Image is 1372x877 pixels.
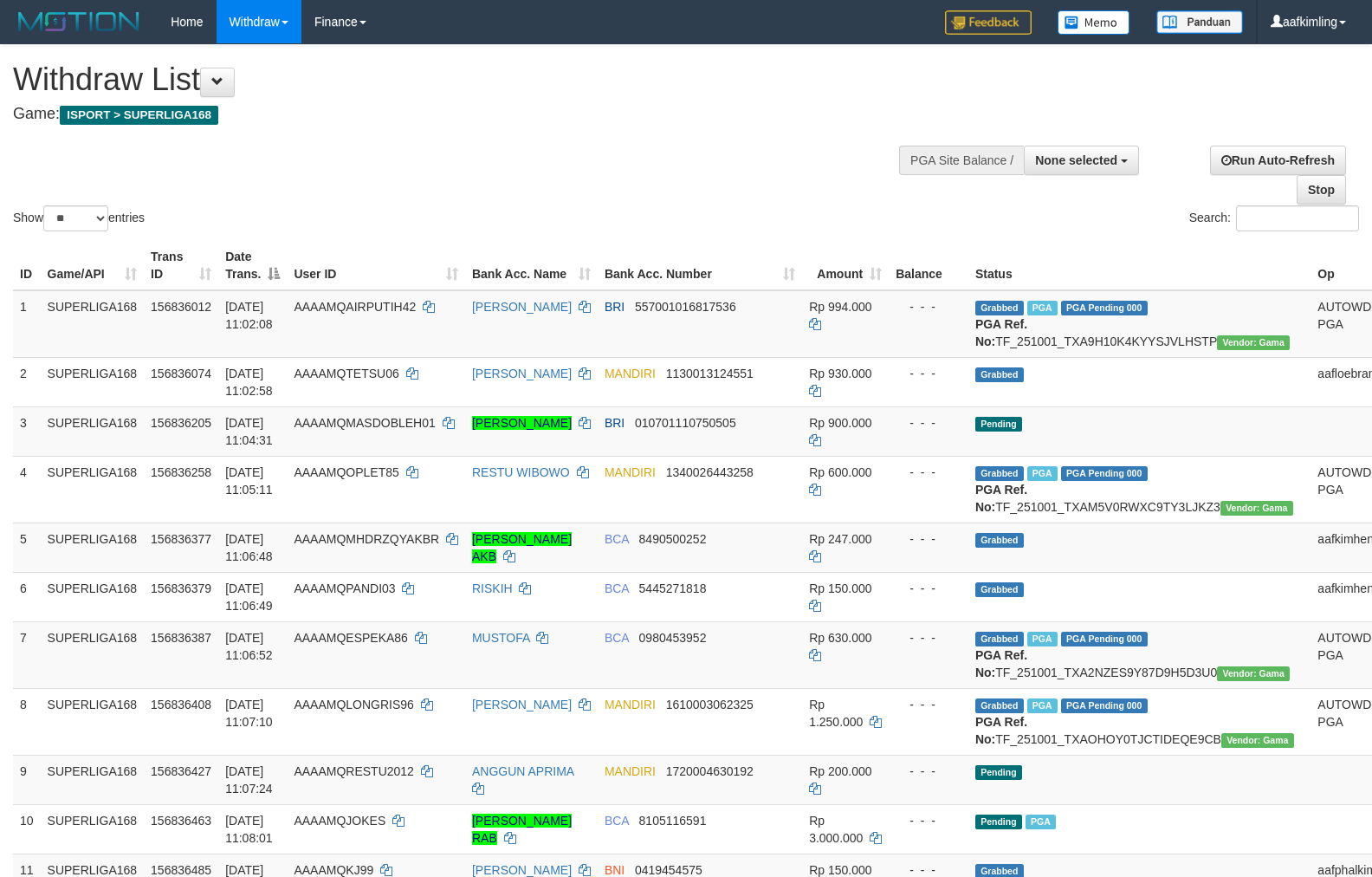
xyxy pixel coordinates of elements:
[472,581,513,595] a: RISKIH
[968,290,1311,358] td: TF_251001_TXA9H10K4KYYSJVLHSTP
[472,367,572,380] a: [PERSON_NAME]
[294,631,408,645] span: AAAAMQESPEKA86
[968,688,1311,755] td: TF_251001_TXAOHOY0TJCTIDEQE9CB
[639,631,707,645] span: Copy 0980453952 to clipboard
[809,631,871,645] span: Rp 630.000
[294,465,398,479] span: AAAAMQOPLET85
[60,106,218,125] span: ISPORT > SUPERLIGA168
[809,416,871,430] span: Rp 900.000
[151,814,211,828] span: 156836463
[151,764,211,778] span: 156836427
[13,406,41,456] td: 3
[975,698,1024,713] span: Grabbed
[968,241,1311,290] th: Status
[294,581,395,595] span: AAAAMQPANDI03
[13,357,41,406] td: 2
[809,367,871,380] span: Rp 930.000
[225,698,273,729] span: [DATE] 11:07:10
[1026,815,1056,829] span: Marked by aafsoycanthlai
[13,205,145,231] label: Show entries
[13,241,41,290] th: ID
[809,300,871,314] span: Rp 994.000
[605,416,625,430] span: BRI
[975,533,1024,548] span: Grabbed
[1027,301,1058,315] span: Marked by aafheankoy
[1061,698,1148,713] span: PGA Pending
[666,764,754,778] span: Copy 1720004630192 to clipboard
[13,621,41,688] td: 7
[41,290,145,358] td: SUPERLIGA168
[605,814,629,828] span: BCA
[472,532,572,563] a: [PERSON_NAME] AKB
[13,62,897,97] h1: Withdraw List
[809,581,871,595] span: Rp 150.000
[1035,153,1117,167] span: None selected
[472,416,572,430] a: [PERSON_NAME]
[472,698,572,711] a: [PERSON_NAME]
[1027,632,1058,646] span: Marked by aafsoycanthlai
[294,367,398,380] span: AAAAMQTETSU06
[151,863,211,877] span: 156836485
[225,367,273,398] span: [DATE] 11:02:58
[605,698,656,711] span: MANDIRI
[151,698,211,711] span: 156836408
[294,764,414,778] span: AAAAMQRESTU2012
[41,572,145,621] td: SUPERLIGA168
[1061,301,1148,315] span: PGA Pending
[13,9,145,35] img: MOTION_logo.png
[225,814,273,845] span: [DATE] 11:08:01
[472,863,572,877] a: [PERSON_NAME]
[975,317,1027,348] b: PGA Ref. No:
[225,416,273,447] span: [DATE] 11:04:31
[151,465,211,479] span: 156836258
[809,698,863,729] span: Rp 1.250.000
[809,863,871,877] span: Rp 150.000
[225,532,273,563] span: [DATE] 11:06:48
[896,629,961,646] div: - - -
[975,765,1022,780] span: Pending
[1236,205,1359,231] input: Search:
[975,815,1022,829] span: Pending
[294,416,435,430] span: AAAAMQMASDOBLEH01
[294,698,414,711] span: AAAAMQLONGRIS96
[809,814,863,845] span: Rp 3.000.000
[472,300,572,314] a: [PERSON_NAME]
[1217,335,1290,350] span: Vendor URL: https://trx31.1velocity.biz
[144,241,218,290] th: Trans ID: activate to sort column ascending
[1220,501,1293,516] span: Vendor URL: https://trx31.1velocity.biz
[975,715,1027,746] b: PGA Ref. No:
[605,532,629,546] span: BCA
[896,763,961,780] div: - - -
[225,581,273,613] span: [DATE] 11:06:49
[41,688,145,755] td: SUPERLIGA168
[472,631,530,645] a: MUSTOFA
[639,814,707,828] span: Copy 8105116591 to clipboard
[802,241,889,290] th: Amount: activate to sort column ascending
[1217,666,1290,681] span: Vendor URL: https://trx31.1velocity.biz
[472,764,573,778] a: ANGGUN APRIMA
[896,365,961,382] div: - - -
[975,632,1024,646] span: Grabbed
[896,812,961,829] div: - - -
[294,814,385,828] span: AAAAMQJOKES
[225,764,273,796] span: [DATE] 11:07:24
[896,580,961,597] div: - - -
[151,532,211,546] span: 156836377
[472,465,570,479] a: RESTU WIBOWO
[1027,698,1058,713] span: Marked by aafsoycanthlai
[1024,146,1139,175] button: None selected
[294,863,373,877] span: AAAAMQKJ99
[605,631,629,645] span: BCA
[896,696,961,713] div: - - -
[13,290,41,358] td: 1
[605,300,625,314] span: BRI
[809,764,871,778] span: Rp 200.000
[1058,10,1130,35] img: Button%20Memo.svg
[1221,733,1294,748] span: Vendor URL: https://trx31.1velocity.biz
[896,298,961,315] div: - - -
[598,241,802,290] th: Bank Acc. Number: activate to sort column ascending
[151,300,211,314] span: 156836012
[43,205,108,231] select: Showentries
[41,755,145,804] td: SUPERLIGA168
[41,523,145,572] td: SUPERLIGA168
